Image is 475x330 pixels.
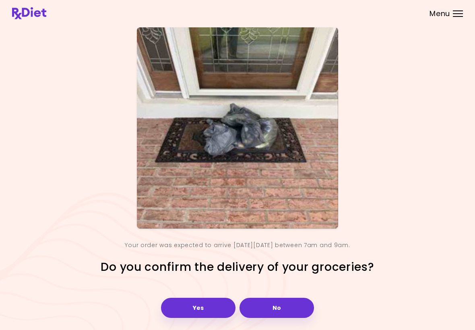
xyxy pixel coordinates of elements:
[12,7,46,19] img: RxDiet
[161,298,235,318] button: Yes
[101,260,374,274] h2: Do you confirm the delivery of your groceries?
[430,10,450,17] span: Menu
[125,239,350,252] div: Your order was expected to arrive [DATE][DATE] between 7am and 9am.
[240,298,314,318] button: No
